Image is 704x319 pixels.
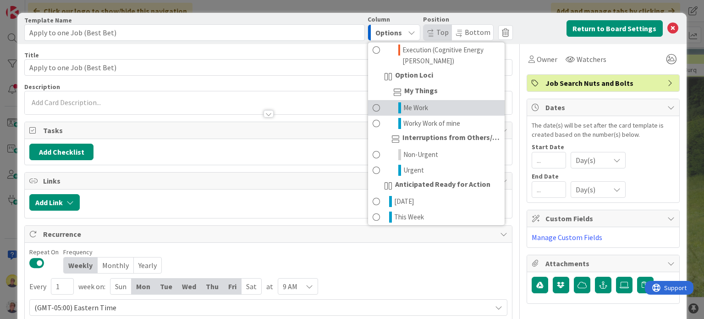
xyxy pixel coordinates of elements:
[532,144,564,150] span: Start Date
[110,279,132,294] div: Sun
[375,27,402,39] span: Options
[368,24,420,41] button: Options
[78,281,105,292] span: week on:
[24,83,60,91] span: Description
[368,116,505,131] a: Worky Work of mine
[537,54,557,65] span: Owner
[24,51,39,59] label: Title
[98,257,134,273] div: Monthly
[403,149,438,160] span: Non-Urgent
[436,28,449,37] span: Top
[566,20,663,37] button: Return to Board Settings
[532,152,566,168] input: ...
[134,257,161,273] div: Yearly
[201,279,224,294] div: Thu
[532,181,566,198] input: ...
[532,173,559,179] span: End Date
[577,54,606,65] span: Watchers
[43,175,495,186] span: Links
[394,212,424,223] span: This Week
[368,42,505,69] a: Execution (Cognitive Energy [PERSON_NAME])
[404,87,438,98] span: My Things
[368,16,390,22] span: Column
[368,100,505,116] a: Me Work
[266,281,273,292] span: at
[368,162,505,178] a: Urgent
[532,121,675,139] div: The date(s) will be set after the card template is created based on the number(s) below.
[43,229,495,240] span: Recurrence
[395,71,433,82] span: Option Loci
[465,28,490,37] span: Bottom
[545,102,663,113] span: Dates
[242,279,261,294] div: Sat
[423,16,449,22] span: Position
[34,301,486,314] span: (GMT-05:00) Eastern Time
[545,78,663,89] span: Job Search Nuts and Bolts
[532,233,602,242] a: Manage Custom Fields
[132,279,155,294] div: Mon
[43,125,495,136] span: Tasks
[19,1,42,12] span: Support
[29,194,80,211] button: Add Link
[283,280,297,293] span: 9 AM
[394,196,414,207] span: [DATE]
[576,154,605,167] span: Day(s)
[395,180,490,191] span: Anticipated Ready for Action
[177,279,201,294] div: Wed
[368,209,505,225] a: This Week
[29,144,93,160] button: Add Checklist
[403,165,424,176] span: Urgent
[368,147,505,162] a: Non-Urgent
[403,118,460,129] span: Worky Work of mine
[29,281,46,292] span: Every
[224,279,242,294] div: Fri
[402,134,500,145] span: Interruptions from Others/Outside
[29,247,59,257] div: Repeat On
[24,59,512,76] input: type card name here...
[24,16,72,24] label: Template Name
[545,258,663,269] span: Attachments
[403,102,428,113] span: Me Work
[64,257,98,273] div: Weekly
[402,45,500,67] span: Execution (Cognitive Energy [PERSON_NAME])
[368,194,505,209] a: [DATE]
[545,213,663,224] span: Custom Fields
[576,183,605,196] span: Day(s)
[155,279,177,294] div: Tue
[63,247,162,257] span: Frequency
